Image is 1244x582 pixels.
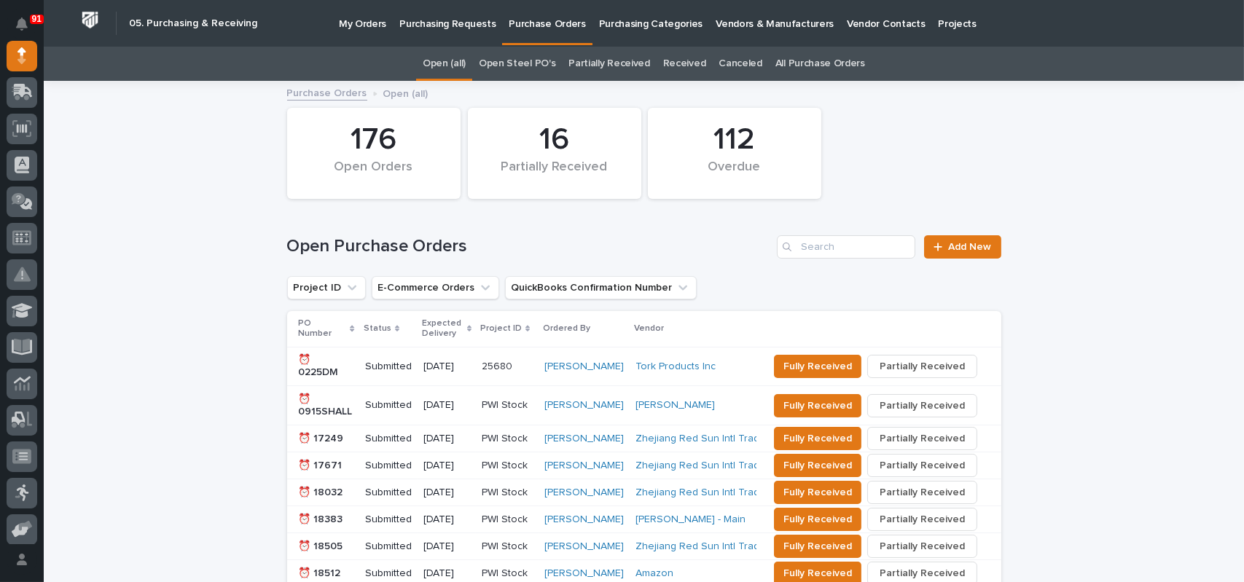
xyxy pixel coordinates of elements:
[365,361,412,373] p: Submitted
[299,514,353,526] p: ⏰ 18383
[867,454,977,477] button: Partially Received
[774,481,861,504] button: Fully Received
[544,567,624,580] a: [PERSON_NAME]
[299,354,353,379] p: ⏰ 0225DM
[299,540,353,553] p: ⏰ 18505
[663,47,706,81] a: Received
[673,122,797,158] div: 112
[544,460,624,472] a: [PERSON_NAME]
[287,236,772,257] h1: Open Purchase Orders
[287,506,1001,533] tr: ⏰ 18383Submitted[DATE]PWI Stock[PERSON_NAME] [PERSON_NAME] - Main Fully ReceivedPartially Received
[783,538,852,555] span: Fully Received
[867,508,977,531] button: Partially Received
[924,235,1001,259] a: Add New
[543,321,590,337] p: Ordered By
[365,487,412,499] p: Submitted
[783,358,852,375] span: Fully Received
[482,399,533,412] p: PWI Stock
[634,321,664,337] p: Vendor
[783,457,852,474] span: Fully Received
[299,567,353,580] p: ⏰ 18512
[423,399,470,412] p: [DATE]
[129,17,257,30] h2: 05. Purchasing & Receiving
[287,533,1001,560] tr: ⏰ 18505Submitted[DATE]PWI Stock[PERSON_NAME] Zhejiang Red Sun Intl Trading Fully ReceivedPartiall...
[365,433,412,445] p: Submitted
[949,242,992,252] span: Add New
[365,567,412,580] p: Submitted
[635,399,715,412] a: [PERSON_NAME]
[774,394,861,417] button: Fully Received
[365,514,412,526] p: Submitted
[287,425,1001,452] tr: ⏰ 17249Submitted[DATE]PWI Stock[PERSON_NAME] Zhejiang Red Sun Intl Trading Fully ReceivedPartiall...
[423,514,470,526] p: [DATE]
[880,538,965,555] span: Partially Received
[880,511,965,528] span: Partially Received
[635,361,716,373] a: Tork Products Inc
[777,235,915,259] input: Search
[299,433,353,445] p: ⏰ 17249
[867,394,977,417] button: Partially Received
[287,386,1001,425] tr: ⏰ 0915SHALLSubmitted[DATE]PWI Stock[PERSON_NAME] [PERSON_NAME] Fully ReceivedPartially Received
[299,393,353,418] p: ⏰ 0915SHALL
[783,511,852,528] span: Fully Received
[77,7,103,34] img: Workspace Logo
[423,460,470,472] p: [DATE]
[783,484,852,501] span: Fully Received
[783,565,852,582] span: Fully Received
[635,514,746,526] a: [PERSON_NAME] - Main
[880,484,965,501] span: Partially Received
[880,358,965,375] span: Partially Received
[493,160,617,190] div: Partially Received
[423,361,470,373] p: [DATE]
[774,508,861,531] button: Fully Received
[299,487,353,499] p: ⏰ 18032
[365,460,412,472] p: Submitted
[880,430,965,447] span: Partially Received
[482,514,533,526] p: PWI Stock
[774,427,861,450] button: Fully Received
[783,430,852,447] span: Fully Received
[423,540,470,553] p: [DATE]
[867,535,977,558] button: Partially Received
[18,17,37,41] div: Notifications91
[482,540,533,553] p: PWI Stock
[287,84,367,101] a: Purchase Orders
[544,514,624,526] a: [PERSON_NAME]
[544,361,624,373] a: [PERSON_NAME]
[422,315,463,342] p: Expected Delivery
[673,160,797,190] div: Overdue
[775,47,865,81] a: All Purchase Orders
[423,433,470,445] p: [DATE]
[544,487,624,499] a: [PERSON_NAME]
[365,540,412,553] p: Submitted
[365,399,412,412] p: Submitted
[423,47,466,81] a: Open (all)
[880,565,965,582] span: Partially Received
[287,276,366,299] button: Project ID
[635,433,773,445] a: Zhejiang Red Sun Intl Trading
[544,540,624,553] a: [PERSON_NAME]
[312,160,436,190] div: Open Orders
[774,535,861,558] button: Fully Received
[493,122,617,158] div: 16
[867,427,977,450] button: Partially Received
[783,397,852,414] span: Fully Received
[480,321,522,337] p: Project ID
[287,452,1001,479] tr: ⏰ 17671Submitted[DATE]PWI Stock[PERSON_NAME] Zhejiang Red Sun Intl Trading Fully ReceivedPartiall...
[482,361,533,373] p: 25680
[635,540,773,553] a: Zhejiang Red Sun Intl Trading
[880,397,965,414] span: Partially Received
[774,454,861,477] button: Fully Received
[635,567,673,580] a: Amazon
[482,460,533,472] p: PWI Stock
[505,276,697,299] button: QuickBooks Confirmation Number
[482,567,533,580] p: PWI Stock
[880,457,965,474] span: Partially Received
[867,355,977,378] button: Partially Received
[383,84,429,101] p: Open (all)
[7,9,37,39] button: Notifications
[774,355,861,378] button: Fully Received
[568,47,649,81] a: Partially Received
[299,460,353,472] p: ⏰ 17671
[364,321,391,337] p: Status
